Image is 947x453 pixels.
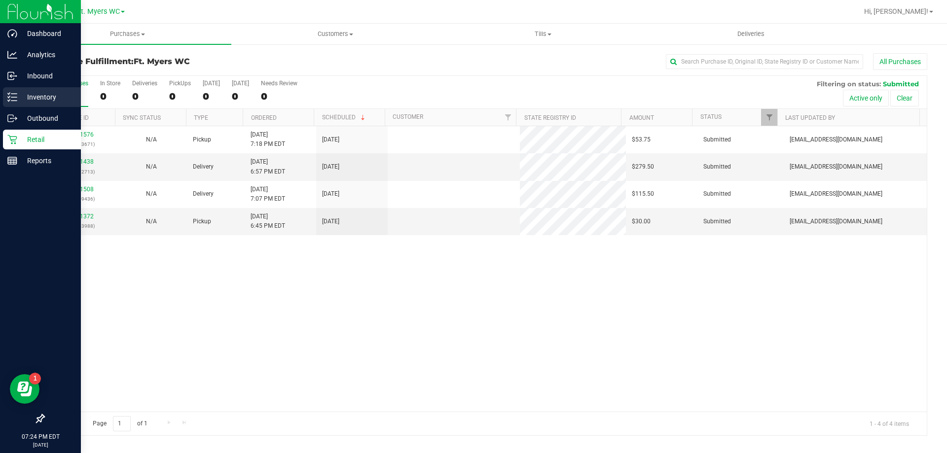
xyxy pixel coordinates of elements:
span: [DATE] [322,135,339,144]
a: Customer [393,113,423,120]
span: Not Applicable [146,190,157,197]
input: Search Purchase ID, Original ID, State Registry ID or Customer Name... [666,54,863,69]
span: [DATE] [322,189,339,199]
span: $115.50 [632,189,654,199]
inline-svg: Retail [7,135,17,144]
a: Scheduled [322,114,367,121]
div: PickUps [169,80,191,87]
span: $30.00 [632,217,651,226]
button: Active only [843,90,889,106]
a: State Registry ID [524,114,576,121]
div: 0 [203,91,220,102]
span: Submitted [703,135,731,144]
h3: Purchase Fulfillment: [43,57,338,66]
span: Submitted [703,162,731,172]
span: Deliveries [724,30,778,38]
span: $279.50 [632,162,654,172]
div: Needs Review [261,80,297,87]
a: 11991508 [66,186,94,193]
span: [EMAIL_ADDRESS][DOMAIN_NAME] [790,162,882,172]
button: N/A [146,217,157,226]
p: Inbound [17,70,76,82]
div: 0 [169,91,191,102]
span: Hi, [PERSON_NAME]! [864,7,928,15]
div: 0 [100,91,120,102]
iframe: Resource center unread badge [29,373,41,384]
p: Inventory [17,91,76,103]
button: All Purchases [873,53,927,70]
span: Purchases [24,30,231,38]
div: Deliveries [132,80,157,87]
a: Type [194,114,208,121]
span: Tills [439,30,646,38]
p: 07:24 PM EDT [4,432,76,441]
p: Analytics [17,49,76,61]
input: 1 [113,416,131,431]
span: [DATE] 6:45 PM EDT [251,212,285,231]
span: Ft. Myers WC [77,7,120,16]
a: Ordered [251,114,277,121]
button: N/A [146,189,157,199]
a: Sync Status [123,114,161,121]
span: Not Applicable [146,163,157,170]
span: Submitted [703,189,731,199]
p: Retail [17,134,76,145]
span: Delivery [193,189,214,199]
span: Ft. Myers WC [134,57,190,66]
div: [DATE] [203,80,220,87]
span: [DATE] 7:18 PM EDT [251,130,285,149]
a: Customers [231,24,439,44]
a: Tills [439,24,647,44]
a: 11991372 [66,213,94,220]
div: 0 [132,91,157,102]
inline-svg: Outbound [7,113,17,123]
span: Page of 1 [84,416,155,431]
p: Outbound [17,112,76,124]
span: Not Applicable [146,136,157,143]
a: 11991576 [66,131,94,138]
span: [DATE] 6:57 PM EDT [251,157,285,176]
div: 0 [261,91,297,102]
inline-svg: Reports [7,156,17,166]
button: Clear [890,90,919,106]
span: [DATE] [322,162,339,172]
a: 11991438 [66,158,94,165]
span: [DATE] [322,217,339,226]
span: Customers [232,30,438,38]
span: Submitted [703,217,731,226]
div: [DATE] [232,80,249,87]
a: Purchases [24,24,231,44]
span: [EMAIL_ADDRESS][DOMAIN_NAME] [790,217,882,226]
div: In Store [100,80,120,87]
span: Not Applicable [146,218,157,225]
span: Pickup [193,217,211,226]
span: 1 - 4 of 4 items [862,416,917,431]
a: Deliveries [647,24,855,44]
inline-svg: Dashboard [7,29,17,38]
span: [EMAIL_ADDRESS][DOMAIN_NAME] [790,135,882,144]
a: Filter [500,109,516,126]
a: Filter [761,109,777,126]
button: N/A [146,162,157,172]
button: N/A [146,135,157,144]
span: Pickup [193,135,211,144]
p: Reports [17,155,76,167]
p: Dashboard [17,28,76,39]
div: 0 [232,91,249,102]
inline-svg: Analytics [7,50,17,60]
inline-svg: Inbound [7,71,17,81]
span: Filtering on status: [817,80,881,88]
a: Amount [629,114,654,121]
a: Status [700,113,722,120]
span: $53.75 [632,135,651,144]
span: [EMAIL_ADDRESS][DOMAIN_NAME] [790,189,882,199]
span: Delivery [193,162,214,172]
span: [DATE] 7:07 PM EDT [251,185,285,204]
a: Last Updated By [785,114,835,121]
iframe: Resource center [10,374,39,404]
span: Submitted [883,80,919,88]
p: [DATE] [4,441,76,449]
inline-svg: Inventory [7,92,17,102]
